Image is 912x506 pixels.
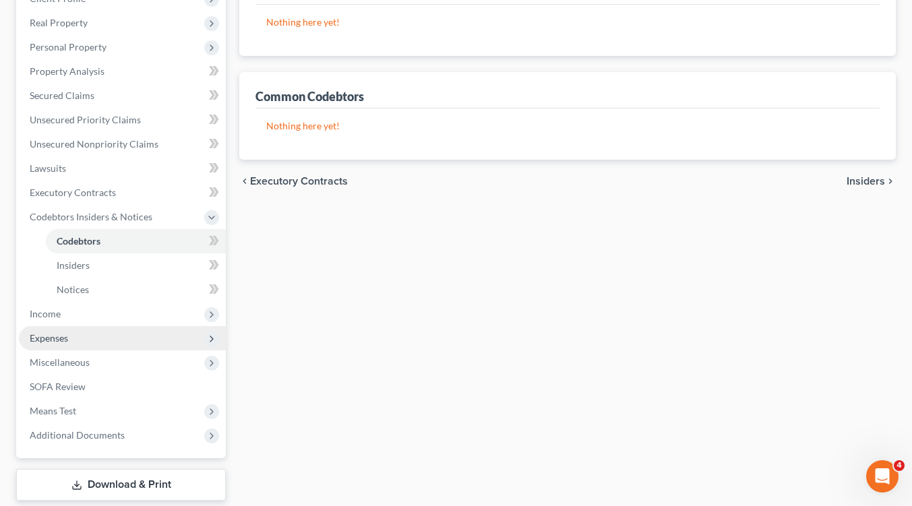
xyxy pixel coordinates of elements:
[30,114,141,125] span: Unsecured Priority Claims
[239,176,348,187] button: chevron_left Executory Contracts
[239,176,250,187] i: chevron_left
[19,108,226,132] a: Unsecured Priority Claims
[57,235,100,247] span: Codebtors
[30,17,88,28] span: Real Property
[30,65,104,77] span: Property Analysis
[30,356,90,368] span: Miscellaneous
[16,469,226,501] a: Download & Print
[885,176,896,187] i: chevron_right
[266,119,869,133] p: Nothing here yet!
[19,84,226,108] a: Secured Claims
[46,278,226,302] a: Notices
[255,88,364,104] div: Common Codebtors
[30,405,76,416] span: Means Test
[30,138,158,150] span: Unsecured Nonpriority Claims
[266,15,869,29] p: Nothing here yet!
[866,460,899,493] iframe: Intercom live chat
[19,181,226,205] a: Executory Contracts
[46,253,226,278] a: Insiders
[57,284,89,295] span: Notices
[30,187,116,198] span: Executory Contracts
[30,162,66,174] span: Lawsuits
[46,229,226,253] a: Codebtors
[894,460,905,471] span: 4
[250,176,348,187] span: Executory Contracts
[19,132,226,156] a: Unsecured Nonpriority Claims
[19,59,226,84] a: Property Analysis
[30,308,61,319] span: Income
[30,381,86,392] span: SOFA Review
[19,375,226,399] a: SOFA Review
[30,429,125,441] span: Additional Documents
[30,211,152,222] span: Codebtors Insiders & Notices
[19,156,226,181] a: Lawsuits
[30,332,68,344] span: Expenses
[847,176,885,187] span: Insiders
[57,259,90,271] span: Insiders
[30,90,94,101] span: Secured Claims
[847,176,896,187] button: Insiders chevron_right
[30,41,107,53] span: Personal Property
